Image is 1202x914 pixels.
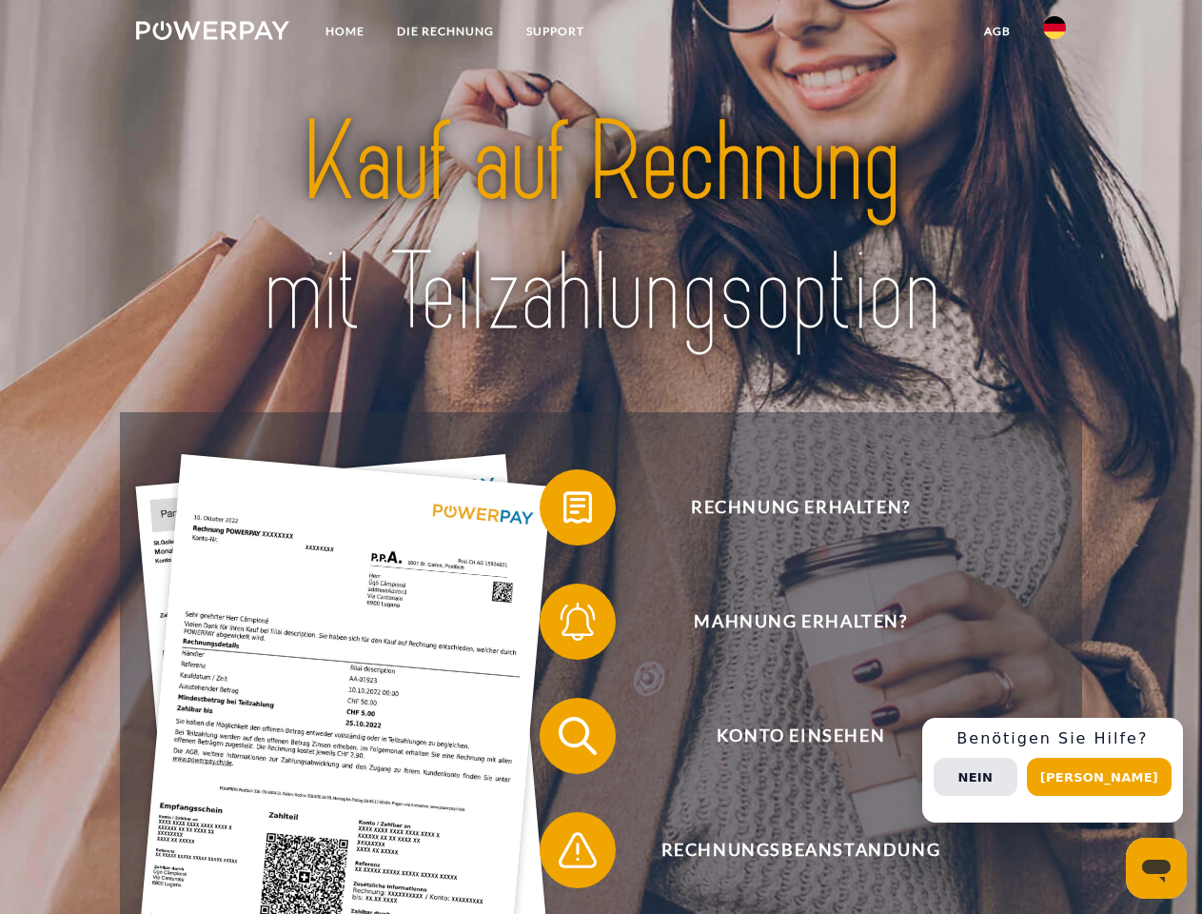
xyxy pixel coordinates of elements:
button: Rechnung erhalten? [540,469,1035,546]
img: qb_search.svg [554,712,601,760]
span: Konto einsehen [567,698,1034,774]
a: DIE RECHNUNG [381,14,510,49]
h3: Benötigen Sie Hilfe? [934,729,1172,748]
img: de [1043,16,1066,39]
button: Rechnungsbeanstandung [540,812,1035,888]
a: agb [968,14,1027,49]
div: Schnellhilfe [922,718,1183,823]
a: SUPPORT [510,14,601,49]
button: [PERSON_NAME] [1027,758,1172,796]
button: Mahnung erhalten? [540,584,1035,660]
button: Nein [934,758,1017,796]
a: Home [309,14,381,49]
span: Mahnung erhalten? [567,584,1034,660]
img: title-powerpay_de.svg [182,91,1020,365]
iframe: Schaltfläche zum Öffnen des Messaging-Fensters [1126,838,1187,899]
img: qb_warning.svg [554,826,601,874]
span: Rechnungsbeanstandung [567,812,1034,888]
span: Rechnung erhalten? [567,469,1034,546]
img: logo-powerpay-white.svg [136,21,289,40]
img: qb_bell.svg [554,598,601,646]
img: qb_bill.svg [554,484,601,531]
button: Konto einsehen [540,698,1035,774]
